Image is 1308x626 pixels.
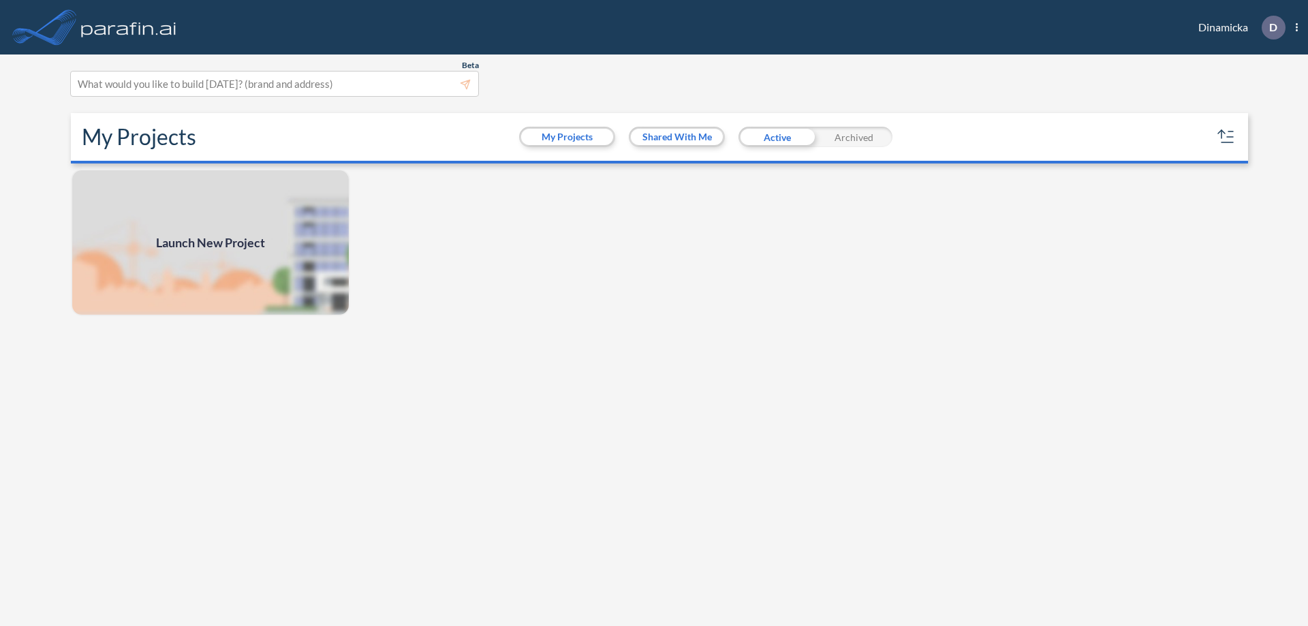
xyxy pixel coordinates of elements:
[1215,126,1237,148] button: sort
[1269,21,1277,33] p: D
[815,127,892,147] div: Archived
[78,14,179,41] img: logo
[631,129,723,145] button: Shared With Me
[521,129,613,145] button: My Projects
[71,169,350,316] img: add
[71,169,350,316] a: Launch New Project
[462,60,479,71] span: Beta
[738,127,815,147] div: Active
[1178,16,1298,40] div: Dinamicka
[82,124,196,150] h2: My Projects
[156,234,265,252] span: Launch New Project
